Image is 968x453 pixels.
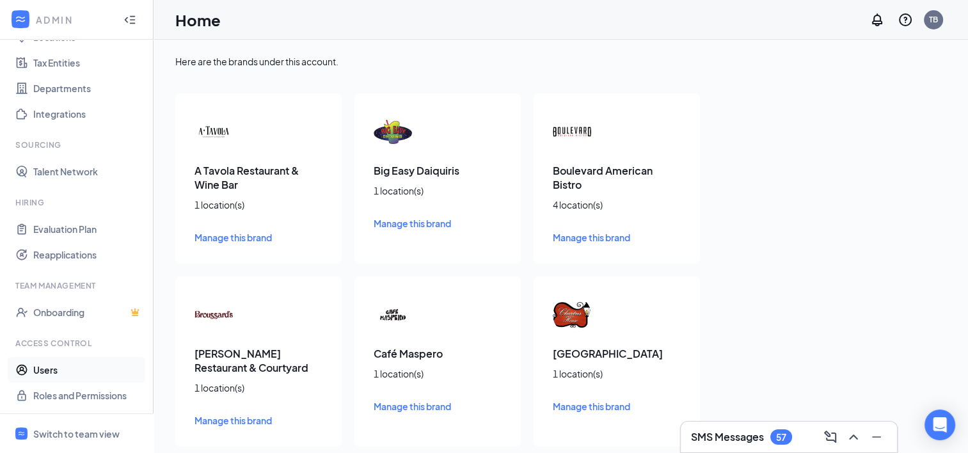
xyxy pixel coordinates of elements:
h3: A Tavola Restaurant & Wine Bar [194,164,322,192]
a: Talent Network [33,159,143,184]
div: 57 [776,432,786,443]
svg: Notifications [869,12,885,28]
a: Manage this brand [553,230,681,244]
svg: ChevronUp [846,429,861,445]
a: Manage this brand [553,399,681,413]
a: Manage this brand [374,216,502,230]
h3: SMS Messages [691,430,764,444]
img: Chartres House logo [553,296,591,334]
h3: Café Maspero [374,347,502,361]
div: TB [929,14,938,25]
a: Users [33,357,143,383]
span: Manage this brand [194,415,272,426]
svg: Minimize [869,429,884,445]
div: Switch to team view [33,427,120,440]
a: Tax Entities [33,50,143,75]
h3: [PERSON_NAME] Restaurant & Courtyard [194,347,322,375]
a: Manage this brand [374,399,502,413]
div: 1 location(s) [374,184,502,197]
div: 1 location(s) [194,381,322,394]
a: Integrations [33,101,143,127]
a: Departments [33,75,143,101]
svg: WorkstreamLogo [17,429,26,438]
span: Manage this brand [374,401,451,412]
img: A Tavola Restaurant & Wine Bar logo [194,113,233,151]
div: 1 location(s) [553,367,681,380]
img: Broussard's Restaurant & Courtyard logo [194,296,233,334]
div: Access control [15,338,140,349]
svg: ComposeMessage [823,429,838,445]
button: ComposeMessage [820,427,841,447]
div: Sourcing [15,139,140,150]
h3: Boulevard American Bistro [553,164,681,192]
img: Café Maspero logo [374,296,412,334]
div: Here are the brands under this account. [175,55,946,68]
svg: QuestionInfo [898,12,913,28]
svg: Collapse [123,13,136,26]
button: Minimize [866,427,887,447]
span: Manage this brand [194,232,272,243]
a: OnboardingCrown [33,299,143,325]
span: Manage this brand [553,401,630,412]
div: Open Intercom Messenger [924,409,955,440]
h3: Big Easy Daiquiris [374,164,502,178]
a: Roles and Permissions [33,383,143,408]
a: Evaluation Plan [33,216,143,242]
button: ChevronUp [843,427,864,447]
div: 4 location(s) [553,198,681,211]
h3: [GEOGRAPHIC_DATA] [553,347,681,361]
span: Manage this brand [553,232,630,243]
a: Manage this brand [194,413,322,427]
h1: Home [175,9,221,31]
a: Manage this brand [194,230,322,244]
div: 1 location(s) [374,367,502,380]
div: Team Management [15,280,140,291]
div: ADMIN [36,13,112,26]
div: Hiring [15,197,140,208]
a: Reapplications [33,242,143,267]
svg: WorkstreamLogo [14,13,27,26]
img: Big Easy Daiquiris logo [374,113,412,151]
div: 1 location(s) [194,198,322,211]
span: Manage this brand [374,218,451,229]
img: Boulevard American Bistro logo [553,113,591,151]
